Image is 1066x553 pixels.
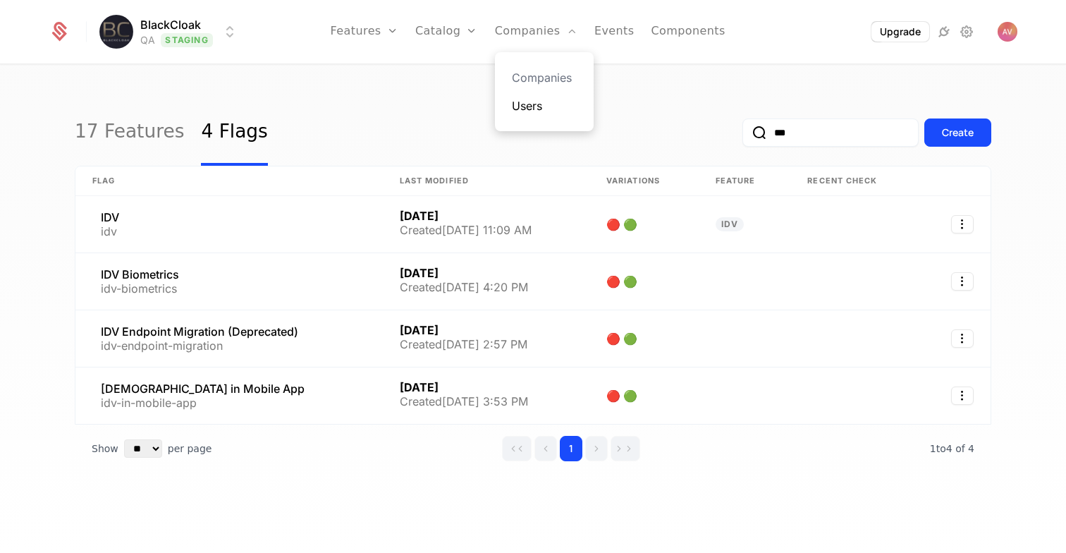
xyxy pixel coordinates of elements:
button: Select action [951,387,974,405]
span: BlackCloak [140,16,201,33]
th: Flag [75,166,383,196]
span: 1 to 4 of [930,443,968,454]
button: Select action [951,215,974,233]
span: Show [92,442,118,456]
a: 4 Flags [201,99,267,166]
button: Go to next page [585,436,608,461]
a: Settings [958,23,975,40]
span: per page [168,442,212,456]
img: BlackCloak [99,15,133,49]
button: Go to first page [502,436,532,461]
th: Variations [589,166,699,196]
div: QA [140,33,155,47]
button: Go to last page [611,436,640,461]
th: Feature [699,166,791,196]
a: Integrations [936,23,952,40]
button: Upgrade [871,22,929,42]
button: Go to previous page [534,436,557,461]
span: Staging [161,33,212,47]
div: Create [942,126,974,140]
a: Users [512,97,577,114]
a: 17 Features [75,99,184,166]
button: Create [924,119,991,147]
button: Go to page 1 [560,436,582,461]
button: Select action [951,272,974,291]
th: Recent check [790,166,920,196]
img: Adina Veres [998,22,1017,42]
a: Companies [512,69,577,86]
div: Table pagination [75,425,991,473]
th: Last Modified [383,166,589,196]
button: Open user button [998,22,1017,42]
span: 4 [930,443,974,454]
button: Select action [951,329,974,348]
select: Select page size [124,439,162,458]
button: Select environment [104,16,238,47]
div: Page navigation [502,436,640,461]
